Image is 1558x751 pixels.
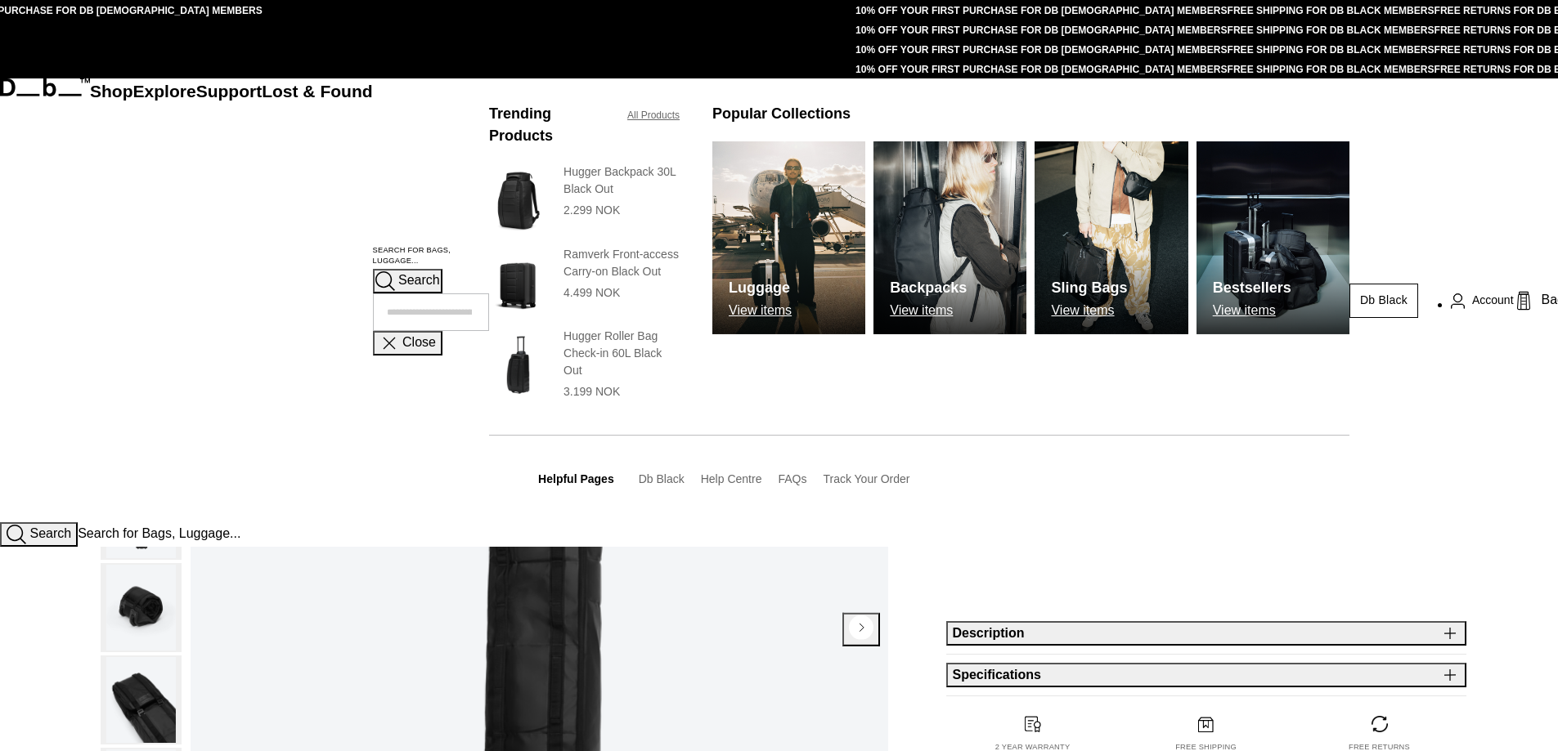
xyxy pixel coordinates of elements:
[1213,303,1291,318] p: View items
[90,82,133,101] a: Shop
[402,336,436,350] span: Close
[855,25,1227,36] a: 10% OFF YOUR FIRST PURCHASE FOR DB [DEMOGRAPHIC_DATA] MEMBERS
[1472,292,1514,309] span: Account
[90,78,373,522] nav: Main Navigation
[890,303,967,318] p: View items
[373,331,442,355] button: Close
[639,472,685,485] a: Db Black
[1228,44,1435,56] a: FREE SHIPPING FOR DB BLACK MEMBERS
[489,328,547,402] img: Hugger Roller Bag Check-in 60L Black Out
[627,108,680,123] a: All Products
[563,328,680,379] h3: Hugger Roller Bag Check-in 60L Black Out
[729,277,792,299] h3: Luggage
[946,621,1466,646] button: Description
[890,277,967,299] h3: Backpacks
[398,274,440,288] span: Search
[373,269,442,293] button: Search
[1228,5,1435,16] a: FREE SHIPPING FOR DB BLACK MEMBERS
[778,472,806,485] a: FAQs
[489,328,680,402] a: Hugger Roller Bag Check-in 60L Black Out Hugger Roller Bag Check-in 60L Black Out 3.199 NOK
[106,565,176,650] img: Snow Roller 70L Black Out
[1213,277,1291,299] h3: Bestsellers
[563,163,680,198] h3: Hugger Backpack 30L Black Out
[489,246,547,320] img: Ramverk Front-access Carry-on Black Out
[101,563,182,652] button: Snow Roller 70L Black Out
[701,472,762,485] a: Help Centre
[29,526,71,540] span: Search
[262,82,372,101] a: Lost & Found
[946,663,1466,687] button: Specifications
[855,44,1227,56] a: 10% OFF YOUR FIRST PURCHASE FOR DB [DEMOGRAPHIC_DATA] MEMBERS
[563,246,680,280] h3: Ramverk Front-access Carry-on Black Out
[873,141,1026,334] a: Db Backpacks View items
[1035,141,1188,334] a: Db Sling Bags View items
[1051,277,1127,299] h3: Sling Bags
[712,103,851,125] h3: Popular Collections
[373,245,490,268] label: Search for Bags, Luggage...
[538,471,614,488] h3: Helpful Pages
[873,141,1026,334] img: Db
[823,472,909,485] a: Track Your Order
[1035,141,1188,334] img: Db
[196,82,263,101] a: Support
[489,103,611,147] h3: Trending Products
[855,64,1227,75] a: 10% OFF YOUR FIRST PURCHASE FOR DB [DEMOGRAPHIC_DATA] MEMBERS
[106,657,176,743] img: Snow Roller 70L Black Out
[101,655,182,744] button: Snow Roller 70L Black Out
[489,163,680,238] a: Hugger Backpack 30L Black Out Hugger Backpack 30L Black Out 2.299 NOK
[489,163,547,238] img: Hugger Backpack 30L Black Out
[563,203,620,217] span: 2.299 NOK
[1451,291,1514,311] a: Account
[1197,141,1349,334] img: Db
[729,303,792,318] p: View items
[712,141,865,334] a: Db Luggage View items
[1349,284,1418,318] a: Db Black
[563,385,620,398] span: 3.199 NOK
[855,5,1227,16] a: 10% OFF YOUR FIRST PURCHASE FOR DB [DEMOGRAPHIC_DATA] MEMBERS
[489,246,680,320] a: Ramverk Front-access Carry-on Black Out Ramverk Front-access Carry-on Black Out 4.499 NOK
[712,141,865,334] img: Db
[1228,64,1435,75] a: FREE SHIPPING FOR DB BLACK MEMBERS
[563,286,620,299] span: 4.499 NOK
[842,613,880,646] button: Next slide
[1228,25,1435,36] a: FREE SHIPPING FOR DB BLACK MEMBERS
[133,82,196,101] a: Explore
[1197,141,1349,334] a: Db Bestsellers View items
[1051,303,1127,318] p: View items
